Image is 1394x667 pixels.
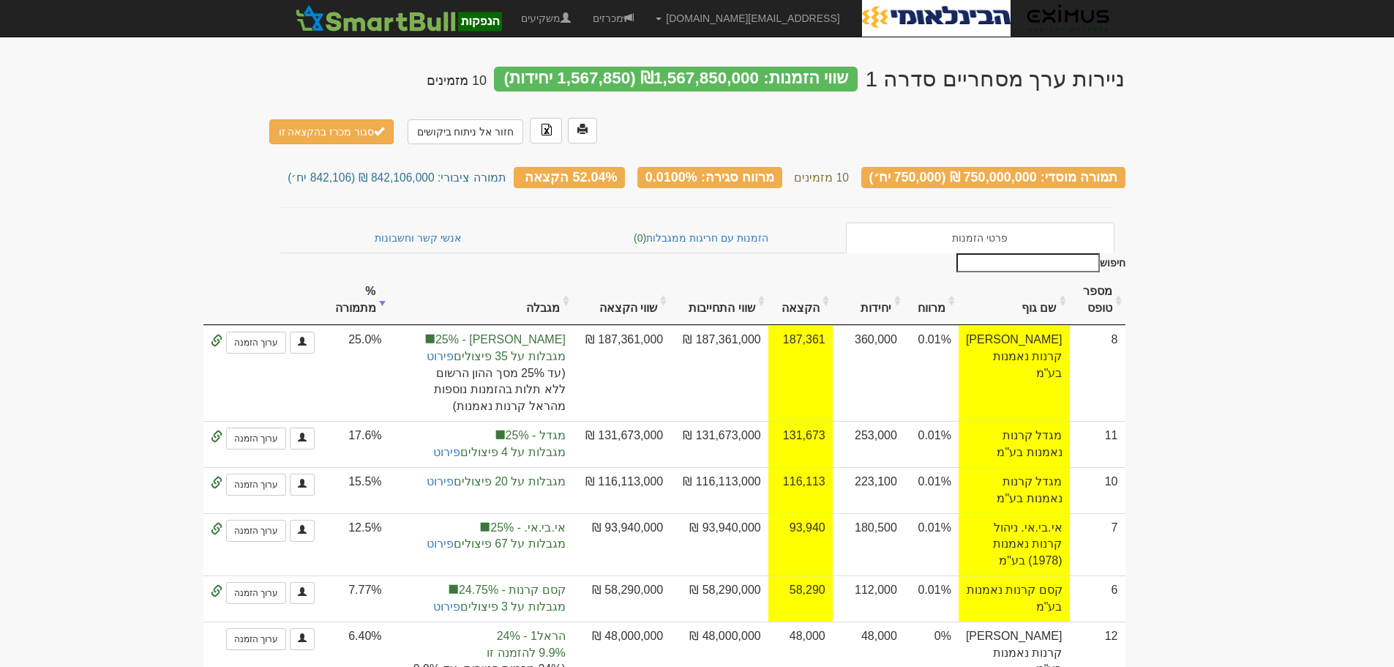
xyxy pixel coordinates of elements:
a: ערוך הזמנה [226,520,286,542]
td: 25.0% [322,325,389,421]
td: 10 [1070,467,1125,513]
td: מגדל קרנות נאמנות בע"מ [959,467,1070,513]
a: הזמנות עם חריגות ממגבלות(0) [556,223,846,253]
td: 131,673,000 ₪ [573,421,670,467]
a: פירוט [427,537,454,550]
td: 187,361,000 ₪ [670,325,768,421]
td: 17.6% [322,421,389,467]
td: 112,000 [833,575,904,622]
span: מגדל - 25% [397,428,566,444]
td: 116,113,000 ₪ [573,467,670,513]
span: 9.9% להזמנה זו [397,645,566,662]
a: חזור אל ניתוח ביקושים [408,119,524,144]
td: 360,000 [833,325,904,421]
div: הבינלאומי הראשון הנפקות בע"מ - ניירות ערך מסחריים (סדרה 1) - הנפקה לציבור [865,67,1125,91]
td: אחוז הקצאה להצעה זו 52.0% [768,325,833,421]
td: 15.5% [322,467,389,513]
th: מרווח : activate to sort column ascending [904,276,959,325]
td: 116,113,000 ₪ [670,467,768,513]
span: [PERSON_NAME] - 25% [397,332,566,349]
a: ערוך הזמנה [226,428,286,450]
td: אי.בי.אי. ניהול קרנות נאמנות (1978) בע"מ [959,513,1070,576]
th: שם גוף : activate to sort column ascending [959,276,1070,325]
td: [PERSON_NAME] קרנות נאמנות בע"מ [959,325,1070,421]
td: 58,290,000 ₪ [573,575,670,622]
td: 58,290,000 ₪ [670,575,768,622]
a: פירוט [433,446,460,458]
td: הקצאה בפועל לקבוצת סמארטבול 25%, לתשומת ליבך: עדכון המגבלות ישנה את אפשרויות ההקצאה הסופיות. [389,513,573,576]
th: הקצאה: activate to sort column ascending [768,276,833,325]
td: 0.01% [904,513,959,576]
h4: 10 מזמינים [427,74,487,89]
a: ערוך הזמנה [226,582,286,604]
a: ערוך הזמנה [226,332,286,354]
td: 7.77% [322,575,389,622]
td: קסם קרנות נאמנות בע"מ [959,575,1070,622]
button: סגור מכרז בהקצאה זו [269,119,394,144]
th: שווי התחייבות: activate to sort column ascending [670,276,768,325]
td: 253,000 [833,421,904,467]
th: % מתמורה: activate to sort column ascending [322,276,389,325]
td: 93,940,000 ₪ [573,513,670,576]
td: 7 [1070,513,1125,576]
a: ערוך הזמנה [226,474,286,496]
small: תמורה ציבורי: 842,106,000 ₪ (842,106 יח׳) [288,171,506,184]
th: מספר טופס: activate to sort column ascending [1070,276,1125,325]
td: 6 [1070,575,1125,622]
span: 52.04% הקצאה [525,170,617,185]
td: 0.01% [904,575,959,622]
a: ערוך הזמנה [226,628,286,650]
td: 11 [1070,421,1125,467]
a: אנשי קשר וחשבונות [280,223,557,253]
td: 0.01% [904,421,959,467]
img: SmartBull Logo [291,4,506,33]
td: 187,361,000 ₪ [573,325,670,421]
td: 131,673,000 ₪ [670,421,768,467]
span: הראל1 - 24% [397,628,566,645]
th: שווי הקצאה: activate to sort column ascending [573,276,670,325]
td: 0.01% [904,325,959,421]
td: אחוז הקצאה להצעה זו 52.0% [768,575,833,622]
td: 0.01% [904,467,959,513]
td: הקצאה בפועל לקבוצת סמארטבול 25%, לתשומת ליבך: עדכון המגבלות ישנה את אפשרויות ההקצאה הסופיות. [389,421,573,467]
div: מרווח סגירה: 0.0100% [637,167,782,188]
td: אחוז הקצאה להצעה זו 52.0% [768,513,833,576]
a: פירוט [427,350,454,362]
td: 180,500 [833,513,904,576]
span: קסם קרנות - 24.75% [397,582,566,599]
a: פירוט [427,475,454,488]
label: חיפוש [951,253,1125,272]
span: מגבלות על 3 פיצולים [397,599,566,616]
td: אחוז הקצאה להצעה זו 52.0% סה״כ 247786 יחידות עבור מגדל קרנות נאמנות בע"מ 0.01 ₪ [768,467,833,513]
input: חיפוש [956,253,1100,272]
td: 223,100 [833,467,904,513]
span: מגבלות על 35 פיצולים [397,349,566,365]
span: מגבלות על 4 פיצולים [397,444,566,461]
span: מגבלות על 67 פיצולים [397,536,566,553]
a: פירוט [433,600,460,613]
td: מגדל קרנות נאמנות בע"מ [959,421,1070,467]
span: (0) [634,232,646,244]
td: הקצאה בפועל לקבוצת סמארטבול 24.75%, לתשומת ליבך: עדכון המגבלות ישנה את אפשרויות ההקצאה הסופיות. [389,575,573,622]
td: 93,940,000 ₪ [670,513,768,576]
th: מגבלה: activate to sort column ascending [389,276,573,325]
img: excel-file-black.png [541,124,552,135]
div: תמורה מוסדי: 750,000,000 ₪ (750,000 יח׳) [861,167,1125,188]
small: 10 מזמינים [794,171,849,184]
th: יחידות: activate to sort column ascending [833,276,904,325]
td: אחוז הקצאה להצעה זו 52.0% סה״כ 247786 יחידות עבור מגדל קרנות נאמנות בע"מ 0.01 ₪ [768,421,833,467]
td: הקצאה בפועל לקבוצת סמארטבול 25%, לתשומת ליבך: עדכון המגבלות ישנה את אפשרויות ההקצאה הסופיות. [389,325,573,421]
a: פרטי הזמנות [846,223,1114,253]
td: 12.5% [322,513,389,576]
td: 8 [1070,325,1125,421]
span: מגבלות על 20 פיצולים [397,474,566,491]
span: (עד 25% מסך ההון הרשום ללא תלות בהזמנות נוספות מהראל קרנות נאמנות) [397,365,566,416]
div: שווי הזמנות: ₪1,567,850,000 (1,567,850 יחידות) [494,67,858,92]
span: אי.בי.אי. - 25% [397,520,566,537]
